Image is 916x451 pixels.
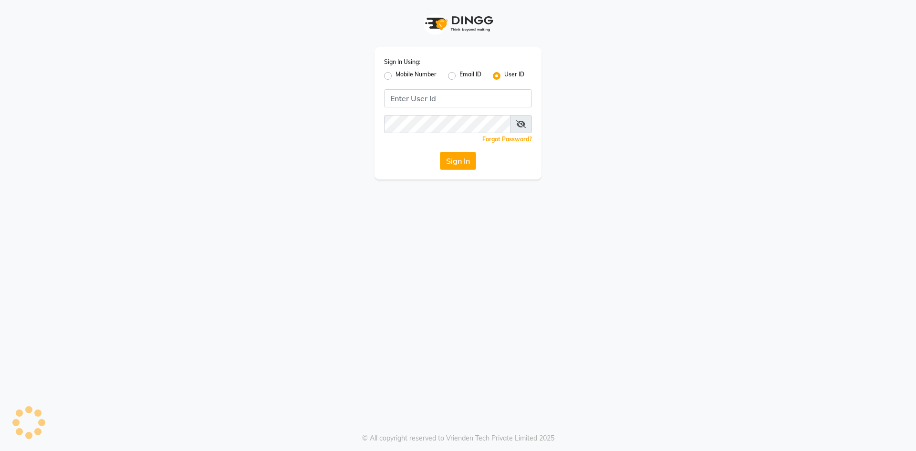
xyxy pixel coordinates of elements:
[384,115,510,133] input: Username
[504,70,524,82] label: User ID
[459,70,481,82] label: Email ID
[420,10,496,38] img: logo1.svg
[384,89,532,107] input: Username
[396,70,437,82] label: Mobile Number
[440,152,476,170] button: Sign In
[482,136,532,143] a: Forgot Password?
[384,58,420,66] label: Sign In Using:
